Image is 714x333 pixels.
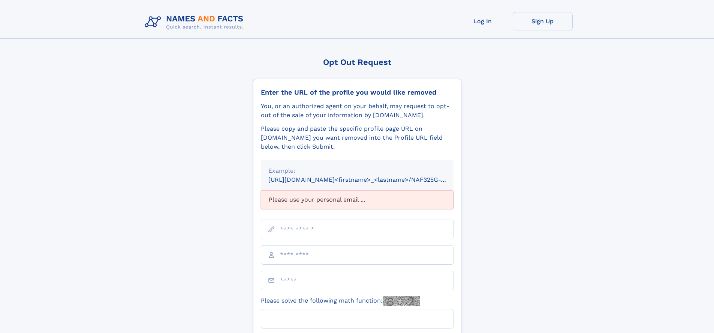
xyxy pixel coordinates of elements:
div: Example: [268,166,446,175]
div: Opt Out Request [253,57,461,67]
div: Enter the URL of the profile you would like removed [261,88,454,96]
div: Please use your personal email ... [261,190,454,209]
small: [URL][DOMAIN_NAME]<firstname>_<lastname>/NAF325G-xxxxxxxx [268,176,468,183]
div: Please copy and paste the specific profile page URL on [DOMAIN_NAME] you want removed into the Pr... [261,124,454,151]
label: Please solve the following math function: [261,296,420,306]
img: Logo Names and Facts [142,12,250,32]
div: You, or an authorized agent on your behalf, may request to opt-out of the sale of your informatio... [261,102,454,120]
a: Log In [453,12,513,30]
a: Sign Up [513,12,573,30]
